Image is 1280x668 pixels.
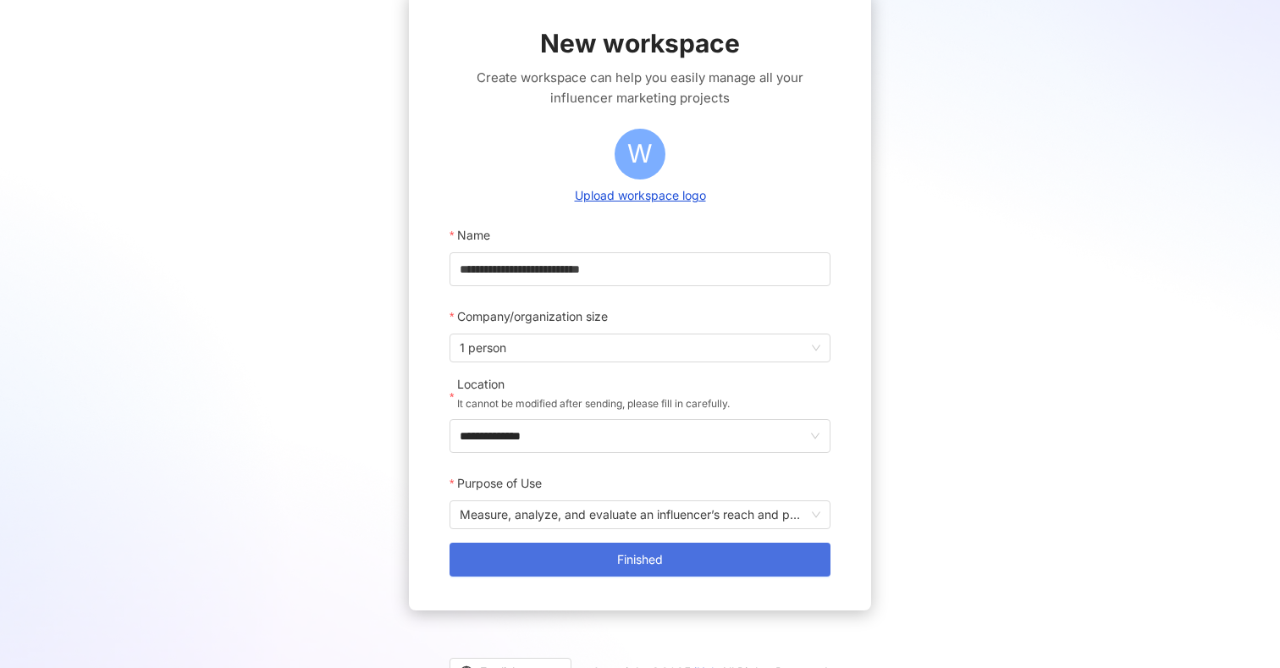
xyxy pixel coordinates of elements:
label: Purpose of Use [450,466,554,500]
span: 1 person [460,334,820,362]
label: Name [450,218,502,252]
span: Measure, analyze, and evaluate an influencer’s reach and performance on social media [460,501,820,528]
span: New workspace [540,25,740,61]
div: Location [457,376,730,393]
span: Create workspace can help you easily manage all your influencer marketing projects [450,68,830,108]
label: Company/organization size [450,300,620,334]
input: Name [450,252,830,286]
button: Upload workspace logo [570,186,711,205]
span: down [810,431,820,441]
span: Finished [617,553,663,566]
span: W [627,134,653,174]
p: It cannot be modified after sending, please fill in carefully. [457,395,730,412]
button: Finished [450,543,830,577]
